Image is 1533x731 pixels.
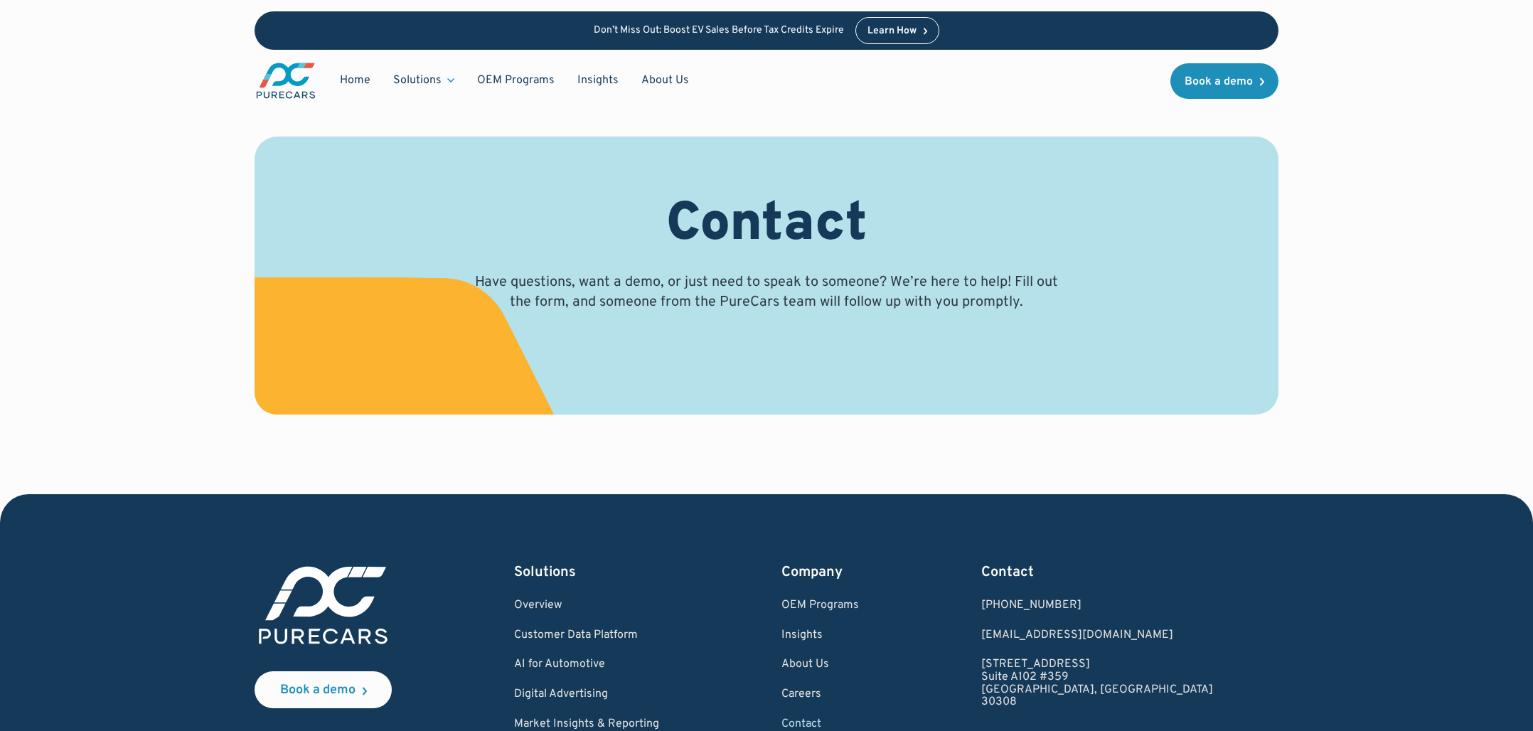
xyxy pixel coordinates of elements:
div: Solutions [393,73,442,88]
div: [PHONE_NUMBER] [981,599,1213,612]
div: Book a demo [280,684,356,697]
a: Customer Data Platform [514,629,659,642]
div: Company [781,562,859,582]
img: purecars logo [255,562,392,649]
h1: Contact [666,193,867,258]
a: Home [328,67,382,94]
a: Market Insights & Reporting [514,718,659,731]
a: About Us [630,67,700,94]
a: AI for Automotive [514,658,659,671]
div: Book a demo [1185,76,1253,87]
a: Book a demo [255,671,392,708]
a: Learn How [855,17,940,44]
a: Contact [781,718,859,731]
a: [STREET_ADDRESS]Suite A102 #359[GEOGRAPHIC_DATA], [GEOGRAPHIC_DATA]30308 [981,658,1213,708]
a: Careers [781,688,859,701]
a: OEM Programs [781,599,859,612]
p: Have questions, want a demo, or just need to speak to someone? We’re here to help! Fill out the f... [471,272,1062,312]
a: Book a demo [1170,63,1278,99]
a: About Us [781,658,859,671]
a: OEM Programs [466,67,566,94]
a: Insights [566,67,630,94]
div: Solutions [514,562,659,582]
div: Solutions [382,67,466,94]
div: Learn How [867,26,917,36]
p: Don’t Miss Out: Boost EV Sales Before Tax Credits Expire [594,25,844,37]
a: Digital Advertising [514,688,659,701]
a: Email us [981,629,1213,642]
div: Contact [981,562,1213,582]
a: Overview [514,599,659,612]
a: Insights [781,629,859,642]
img: purecars logo [255,61,317,100]
a: main [255,61,317,100]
